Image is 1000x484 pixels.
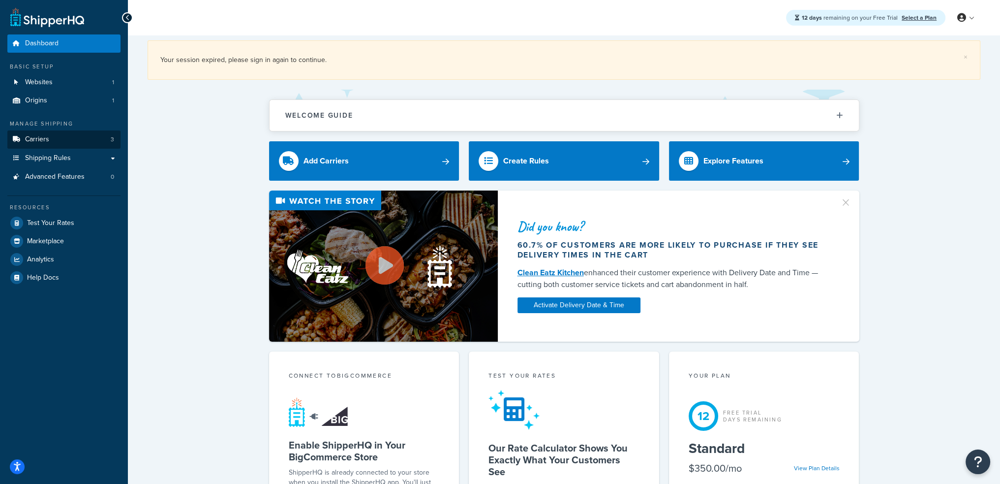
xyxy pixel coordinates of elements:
[289,397,350,427] img: connect-shq-bc-71769feb.svg
[25,39,59,48] span: Dashboard
[289,371,440,383] div: Connect to BigCommerce
[27,219,74,227] span: Test Your Rates
[27,274,59,282] span: Help Docs
[902,13,937,22] a: Select a Plan
[269,141,459,181] a: Add Carriers
[7,120,121,128] div: Manage Shipping
[111,173,114,181] span: 0
[689,401,718,431] div: 12
[488,371,639,383] div: Test your rates
[7,232,121,250] a: Marketplace
[303,154,349,168] div: Add Carriers
[802,13,899,22] span: remaining on your Free Trial
[270,100,859,131] button: Welcome Guide
[25,154,71,162] span: Shipping Rules
[517,267,584,278] a: Clean Eatz Kitchen
[7,73,121,92] a: Websites1
[7,251,121,268] a: Analytics
[7,130,121,149] a: Carriers3
[269,191,498,342] img: Video thumbnail
[966,450,990,474] button: Open Resource Center
[469,141,659,181] a: Create Rules
[25,97,47,105] span: Origins
[7,92,121,110] a: Origins1
[7,92,121,110] li: Origins
[689,441,840,456] h5: Standard
[111,135,114,144] span: 3
[7,34,121,53] a: Dashboard
[285,112,353,119] h2: Welcome Guide
[488,442,639,478] h5: Our Rate Calculator Shows You Exactly What Your Customers See
[27,256,54,264] span: Analytics
[112,97,114,105] span: 1
[289,439,440,463] h5: Enable ShipperHQ in Your BigCommerce Store
[7,214,121,232] a: Test Your Rates
[517,240,828,260] div: 60.7% of customers are more likely to purchase if they see delivery times in the cart
[7,168,121,186] a: Advanced Features0
[689,371,840,383] div: Your Plan
[7,168,121,186] li: Advanced Features
[703,154,763,168] div: Explore Features
[802,13,822,22] strong: 12 days
[7,73,121,92] li: Websites
[160,53,968,67] div: Your session expired, please sign in again to continue.
[25,173,85,181] span: Advanced Features
[7,203,121,212] div: Resources
[503,154,549,168] div: Create Rules
[25,78,53,87] span: Websites
[27,237,64,246] span: Marketplace
[7,149,121,167] a: Shipping Rules
[793,464,839,473] a: View Plan Details
[517,297,640,313] a: Activate Delivery Date & Time
[689,461,742,475] div: $350.00/mo
[112,78,114,87] span: 1
[7,130,121,149] li: Carriers
[7,269,121,287] a: Help Docs
[7,63,121,71] div: Basic Setup
[517,220,828,233] div: Did you know?
[25,135,49,144] span: Carriers
[517,267,828,290] div: enhanced their customer experience with Delivery Date and Time — cutting both customer service ti...
[669,141,859,181] a: Explore Features
[964,53,968,61] a: ×
[723,409,782,423] div: Free Trial Days Remaining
